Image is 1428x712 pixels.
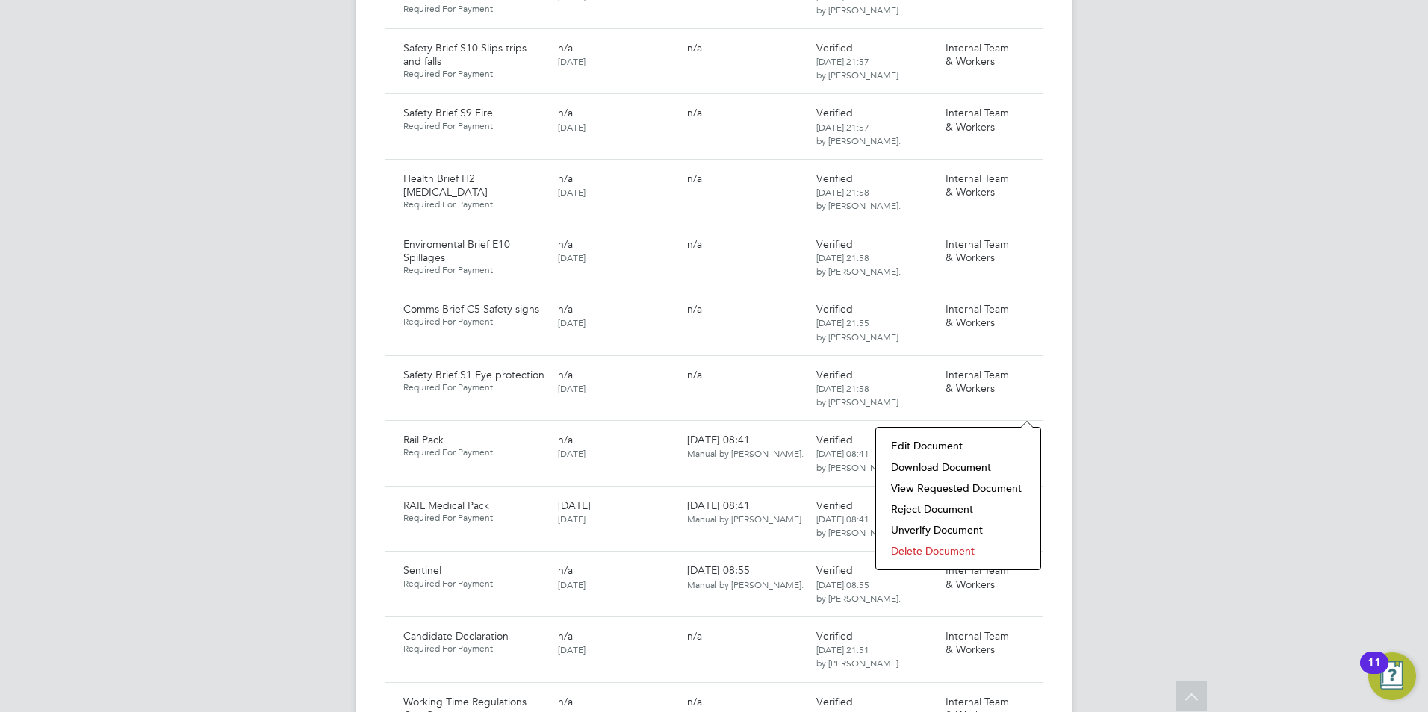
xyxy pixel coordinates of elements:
span: Required For Payment [403,3,546,15]
span: Required For Payment [403,316,546,328]
span: n/a [558,368,573,381]
span: [DATE] 08:41 by [PERSON_NAME]. [816,513,901,538]
span: [DATE] 21:58 by [PERSON_NAME]. [816,252,901,277]
span: Verified [816,172,853,185]
span: Required For Payment [403,381,546,393]
span: [DATE] 08:41 [687,499,804,525]
span: Internal Team & Workers [946,41,1009,68]
span: Required For Payment [403,643,546,655]
span: Required For Payment [403,68,546,80]
span: Internal Team & Workers [946,629,1009,656]
span: Safety Brief S10 Slips trips and falls [403,41,527,68]
li: Delete Document [884,540,1033,561]
span: Manual by [PERSON_NAME]. [687,513,804,525]
span: Safety Brief S9 Fire [403,106,493,119]
span: RAIL Medical Pack [403,499,489,512]
li: Unverify Document [884,519,1033,540]
span: n/a [558,41,573,54]
li: Edit Document [884,435,1033,456]
span: Required For Payment [403,199,546,210]
span: [DATE] 21:55 by [PERSON_NAME]. [816,316,901,342]
span: Manual by [PERSON_NAME]. [687,447,804,459]
span: Comms Brief C5 Safety signs [403,302,539,316]
span: Verified [816,106,853,119]
span: Internal Team & Workers [946,368,1009,395]
span: Required For Payment [403,446,546,458]
span: [DATE] 21:58 by [PERSON_NAME]. [816,186,901,211]
span: [DATE] [558,252,586,263]
span: Internal Team & Workers [946,302,1009,329]
span: Rail Pack [403,433,444,446]
span: [DATE] 08:55 [687,563,804,590]
span: Required For Payment [403,578,546,590]
span: Verified [816,368,853,381]
span: [DATE] [558,447,586,459]
span: n/a [687,695,702,708]
span: Candidate Declaration [403,629,509,643]
span: Internal Team & Workers [946,172,1009,199]
span: [DATE] [558,499,591,512]
span: Manual by [PERSON_NAME]. [687,578,804,590]
span: n/a [687,237,702,251]
span: n/a [687,41,702,54]
span: n/a [687,302,702,316]
span: n/a [558,629,573,643]
span: Internal Team & Workers [946,237,1009,264]
span: Verified [816,629,853,643]
span: Internal Team & Workers [946,563,1009,590]
span: Sentinel [403,563,441,577]
span: Health Brief H2 [MEDICAL_DATA] [403,172,488,199]
li: Reject Document [884,499,1033,519]
span: n/a [558,237,573,251]
span: [DATE] [558,578,586,590]
span: [DATE] [558,513,586,525]
span: n/a [687,172,702,185]
span: Verified [816,302,853,316]
span: [DATE] [558,382,586,394]
span: [DATE] [558,186,586,198]
span: Internal Team & Workers [946,106,1009,133]
span: n/a [687,106,702,119]
span: [DATE] [558,121,586,133]
span: [DATE] 21:57 by [PERSON_NAME]. [816,55,901,81]
span: Verified [816,41,853,54]
span: n/a [558,302,573,316]
span: [DATE] 21:51 by [PERSON_NAME]. [816,643,901,669]
span: [DATE] [558,643,586,655]
span: Verified [816,237,853,251]
span: n/a [558,106,573,119]
li: Download Document [884,457,1033,478]
span: n/a [558,433,573,446]
span: Verified [816,563,853,577]
span: n/a [558,563,573,577]
span: [DATE] 08:55 by [PERSON_NAME]. [816,578,901,604]
span: Verified [816,433,853,446]
span: n/a [687,629,702,643]
span: Verified [816,695,853,708]
span: Enviromental Brief E10 Spillages [403,237,510,264]
span: [DATE] 21:58 by [PERSON_NAME]. [816,382,901,407]
span: [DATE] [558,316,586,328]
span: n/a [558,695,573,708]
li: View Requested Document [884,478,1033,499]
span: Required For Payment [403,264,546,276]
span: Required For Payment [403,120,546,132]
span: [DATE] [558,55,586,67]
span: n/a [558,172,573,185]
span: [DATE] 21:57 by [PERSON_NAME]. [816,121,901,146]
span: [DATE] 08:41 by [PERSON_NAME]. [816,447,901,472]
span: Verified [816,499,853,512]
span: Required For Payment [403,512,546,524]
div: 11 [1368,663,1381,682]
span: [DATE] 08:41 [687,433,804,460]
span: Safety Brief S1 Eye protection [403,368,544,381]
span: n/a [687,368,702,381]
button: Open Resource Center, 11 new notifications [1368,652,1416,700]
